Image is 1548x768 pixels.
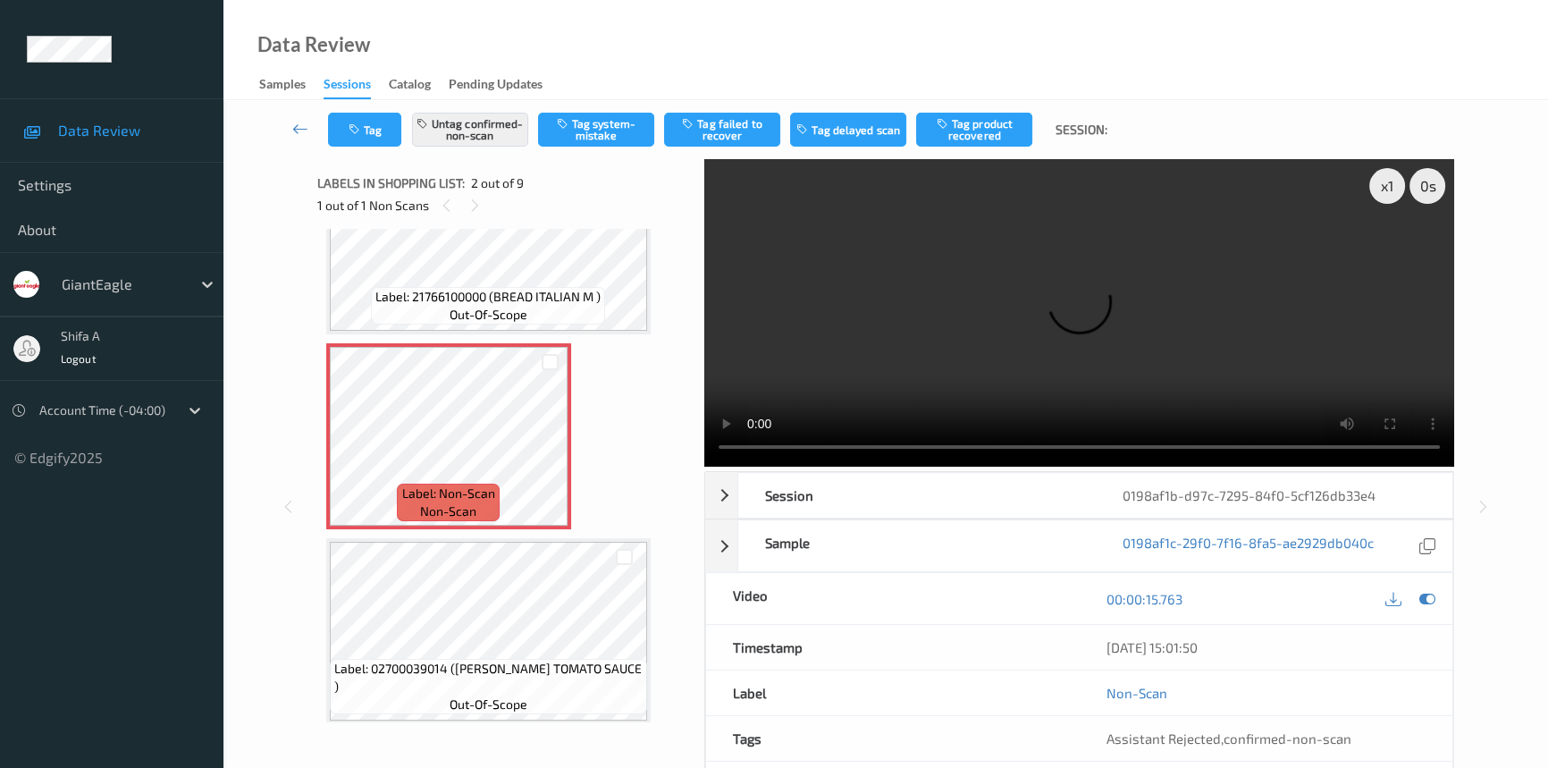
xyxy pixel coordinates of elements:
[317,174,465,192] span: Labels in shopping list:
[328,113,401,147] button: Tag
[259,75,306,97] div: Samples
[1106,684,1167,702] a: Non-Scan
[317,194,693,216] div: 1 out of 1 Non Scans
[1409,168,1445,204] div: 0 s
[420,502,476,520] span: non-scan
[449,72,560,97] a: Pending Updates
[1055,121,1106,139] span: Session:
[1106,730,1351,747] span: ,
[324,72,389,99] a: Sessions
[1224,730,1351,747] span: confirmed-non-scan
[664,113,780,147] button: Tag failed to recover
[1369,168,1405,204] div: x 1
[257,36,370,54] div: Data Review
[705,519,1453,572] div: Sample0198af1c-29f0-7f16-8fa5-ae2929db040c
[1106,590,1182,608] a: 00:00:15.763
[705,472,1453,519] div: Session0198af1b-d97c-7295-84f0-5cf126db33e4
[706,671,1080,715] div: Label
[790,113,906,147] button: Tag delayed scan
[389,72,449,97] a: Catalog
[412,113,528,147] button: Untag confirmed-non-scan
[738,473,1096,518] div: Session
[706,625,1080,670] div: Timestamp
[916,113,1032,147] button: Tag product recovered
[334,660,643,696] span: Label: 02700039014 ([PERSON_NAME] TOMATO SAUCE )
[471,174,524,192] span: 2 out of 9
[706,716,1080,761] div: Tags
[1106,638,1426,656] div: [DATE] 15:01:50
[1096,473,1453,518] div: 0198af1b-d97c-7295-84f0-5cf126db33e4
[259,72,324,97] a: Samples
[389,75,431,97] div: Catalog
[706,573,1080,624] div: Video
[375,288,601,306] span: Label: 21766100000 (BREAD ITALIAN M )
[1106,730,1221,747] span: Assistant Rejected
[1123,534,1374,558] a: 0198af1c-29f0-7f16-8fa5-ae2929db040c
[324,75,371,99] div: Sessions
[738,520,1096,571] div: Sample
[450,306,527,324] span: out-of-scope
[450,696,527,713] span: out-of-scope
[402,485,495,502] span: Label: Non-Scan
[538,113,654,147] button: Tag system-mistake
[449,75,543,97] div: Pending Updates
